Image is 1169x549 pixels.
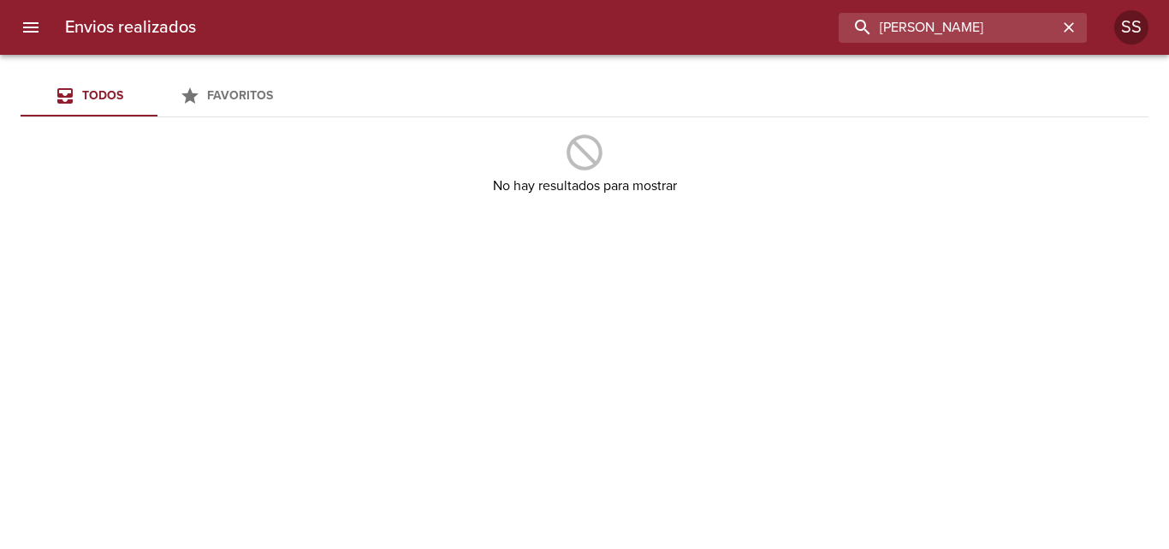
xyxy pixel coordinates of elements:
button: menu [10,7,51,48]
div: Abrir información de usuario [1114,10,1148,45]
span: Favoritos [207,88,273,103]
div: SS [1114,10,1148,45]
h6: Envios realizados [65,14,196,41]
input: buscar [839,13,1058,43]
h6: No hay resultados para mostrar [493,174,677,198]
div: Tabs Envios [21,75,294,116]
span: Todos [82,88,123,103]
